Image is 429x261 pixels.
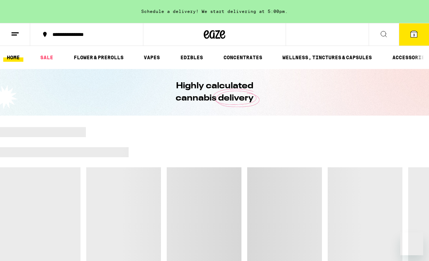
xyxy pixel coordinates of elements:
[220,53,266,62] a: CONCENTRATES
[279,53,375,62] a: WELLNESS, TINCTURES & CAPSULES
[140,53,163,62] a: VAPES
[3,53,23,62] a: HOME
[155,80,274,104] h1: Highly calculated cannabis delivery
[400,232,423,255] iframe: Button to launch messaging window
[37,53,57,62] a: SALE
[413,33,415,37] span: 3
[177,53,207,62] a: EDIBLES
[399,23,429,46] button: 3
[70,53,127,62] a: FLOWER & PREROLLS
